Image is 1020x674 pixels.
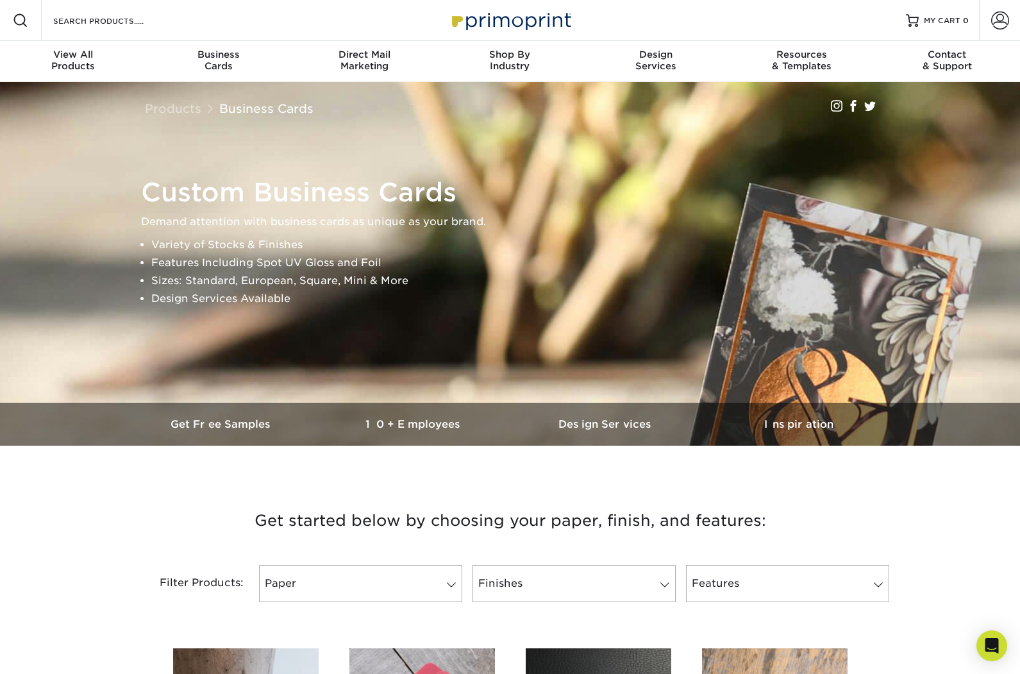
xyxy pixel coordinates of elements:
[126,418,318,430] h3: Get Free Samples
[728,41,874,82] a: Resources& Templates
[728,49,874,72] div: & Templates
[135,492,885,550] h3: Get started below by choosing your paper, finish, and features:
[145,101,201,115] a: Products
[151,254,891,272] li: Features Including Spot UV Gloss and Foil
[510,403,703,446] a: Design Services
[292,49,437,72] div: Marketing
[292,49,437,60] span: Direct Mail
[874,49,1020,60] span: Contact
[583,41,728,82] a: DesignServices
[52,13,177,28] input: SEARCH PRODUCTS.....
[437,41,583,82] a: Shop ByIndustry
[146,49,291,60] span: Business
[728,49,874,60] span: Resources
[446,6,574,34] img: Primoprint
[583,49,728,72] div: Services
[151,272,891,290] li: Sizes: Standard, European, Square, Mini & More
[259,565,462,602] a: Paper
[976,630,1007,661] div: Open Intercom Messenger
[924,15,960,26] span: MY CART
[219,101,314,115] a: Business Cards
[126,565,254,602] div: Filter Products:
[686,565,889,602] a: Features
[151,290,891,308] li: Design Services Available
[151,236,891,254] li: Variety of Stocks & Finishes
[126,403,318,446] a: Get Free Samples
[141,177,891,208] h1: Custom Business Cards
[146,41,291,82] a: BusinessCards
[437,49,583,60] span: Shop By
[472,565,676,602] a: Finishes
[437,49,583,72] div: Industry
[703,403,895,446] a: Inspiration
[292,41,437,82] a: Direct MailMarketing
[146,49,291,72] div: Cards
[874,41,1020,82] a: Contact& Support
[703,418,895,430] h3: Inspiration
[963,16,969,25] span: 0
[318,403,510,446] a: 10+ Employees
[141,213,891,231] p: Demand attention with business cards as unique as your brand.
[874,49,1020,72] div: & Support
[318,418,510,430] h3: 10+ Employees
[583,49,728,60] span: Design
[510,418,703,430] h3: Design Services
